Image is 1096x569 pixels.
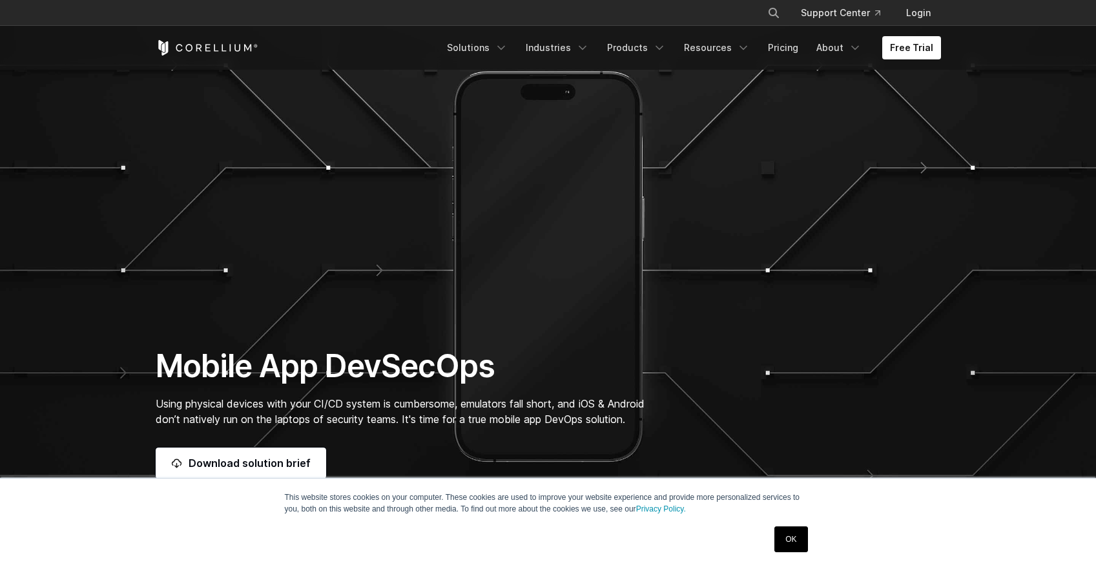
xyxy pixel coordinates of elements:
a: Login [896,1,941,25]
a: Free Trial [882,36,941,59]
a: Support Center [791,1,891,25]
button: Search [762,1,785,25]
h1: Mobile App DevSecOps [156,347,670,386]
a: Resources [676,36,758,59]
div: Navigation Menu [439,36,941,59]
div: Navigation Menu [752,1,941,25]
span: Using physical devices with your CI/CD system is cumbersome, emulators fall short, and iOS & Andr... [156,397,645,426]
a: Solutions [439,36,515,59]
a: Pricing [760,36,806,59]
a: OK [774,526,807,552]
p: This website stores cookies on your computer. These cookies are used to improve your website expe... [285,491,812,515]
a: Industries [518,36,597,59]
a: Privacy Policy. [636,504,686,513]
a: Products [599,36,674,59]
a: Download solution brief [156,448,326,479]
a: About [809,36,869,59]
a: Corellium Home [156,40,258,56]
